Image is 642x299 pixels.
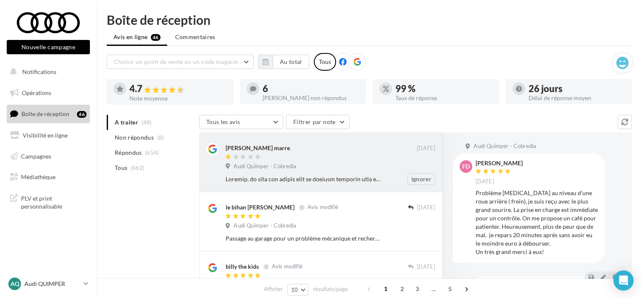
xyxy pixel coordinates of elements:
[395,95,492,101] div: Taux de réponse
[7,276,90,292] a: AQ Audi QUIMPER
[476,160,523,166] div: [PERSON_NAME]
[226,175,381,183] div: Loremip, do sita con adipis elit se doeiusm temporin utla etdo m’aliquae ad m’veniamquisn exe ull...
[115,133,154,142] span: Non répondus
[157,134,164,141] span: (8)
[395,84,492,93] div: 99 %
[129,95,226,101] div: Note moyenne
[462,162,470,171] span: Fd
[408,173,435,185] button: Ignorer
[7,40,90,54] button: Nouvelle campagne
[107,13,632,26] div: Boîte de réception
[114,58,238,65] span: Choisir un point de vente ou un code magasin
[5,127,92,144] a: Visibilité en ligne
[417,145,435,152] span: [DATE]
[308,204,338,211] span: Avis modifié
[145,149,159,156] span: (654)
[264,285,283,293] span: Afficher
[5,84,92,102] a: Opérations
[417,263,435,271] span: [DATE]
[272,263,303,270] span: Avis modifié
[199,115,283,129] button: Tous les avis
[273,55,309,69] button: Au total
[613,270,634,291] div: Open Intercom Messenger
[77,111,87,118] div: 46
[21,193,87,211] span: PLV et print personnalisable
[395,282,409,296] span: 2
[107,55,254,69] button: Choisir un point de vente ou un code magasin
[427,282,440,296] span: ...
[443,282,457,296] span: 5
[234,222,296,230] span: Audi Quimper - Cobredia
[291,286,298,293] span: 10
[5,63,88,81] button: Notifications
[22,89,51,96] span: Opérations
[263,95,360,101] div: [PERSON_NAME] non répondus
[410,282,424,296] span: 3
[226,144,290,152] div: [PERSON_NAME] marre
[417,204,435,212] span: [DATE]
[129,84,226,94] div: 4.7
[314,53,336,71] div: Tous
[286,115,350,129] button: Filtrer par note
[11,280,19,288] span: AQ
[131,164,145,171] span: (662)
[226,234,381,243] div: Passage au garage pour un problème mécanique et recherche de panne. Accueil excellent ! Explicati...
[5,168,92,186] a: Médiathèque
[21,152,51,159] span: Campagnes
[529,84,626,93] div: 26 jours
[22,68,56,75] span: Notifications
[226,262,259,271] div: billy the kids
[234,163,296,170] span: Audi Quimper - Cobredia
[115,164,127,172] span: Tous
[258,55,309,69] button: Au total
[175,33,216,41] span: Commentaires
[529,95,626,101] div: Délai de réponse moyen
[23,132,68,139] span: Visibilité en ligne
[313,285,348,293] span: résultats/page
[21,173,55,180] span: Médiathèque
[5,148,92,165] a: Campagnes
[226,203,295,212] div: le bihan [PERSON_NAME]
[476,189,598,256] div: Problème [MEDICAL_DATA] au niveau d’une roue arrière ( frein), je suis reçu avec le plus grand so...
[21,110,69,117] span: Boîte de réception
[5,189,92,214] a: PLV et print personnalisable
[24,280,80,288] p: Audi QUIMPER
[263,84,360,93] div: 6
[115,148,142,157] span: Répondus
[5,105,92,123] a: Boîte de réception46
[474,143,536,150] span: Audi Quimper - Cobredia
[476,178,494,185] span: [DATE]
[206,118,240,125] span: Tous les avis
[379,282,392,296] span: 1
[287,284,309,296] button: 10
